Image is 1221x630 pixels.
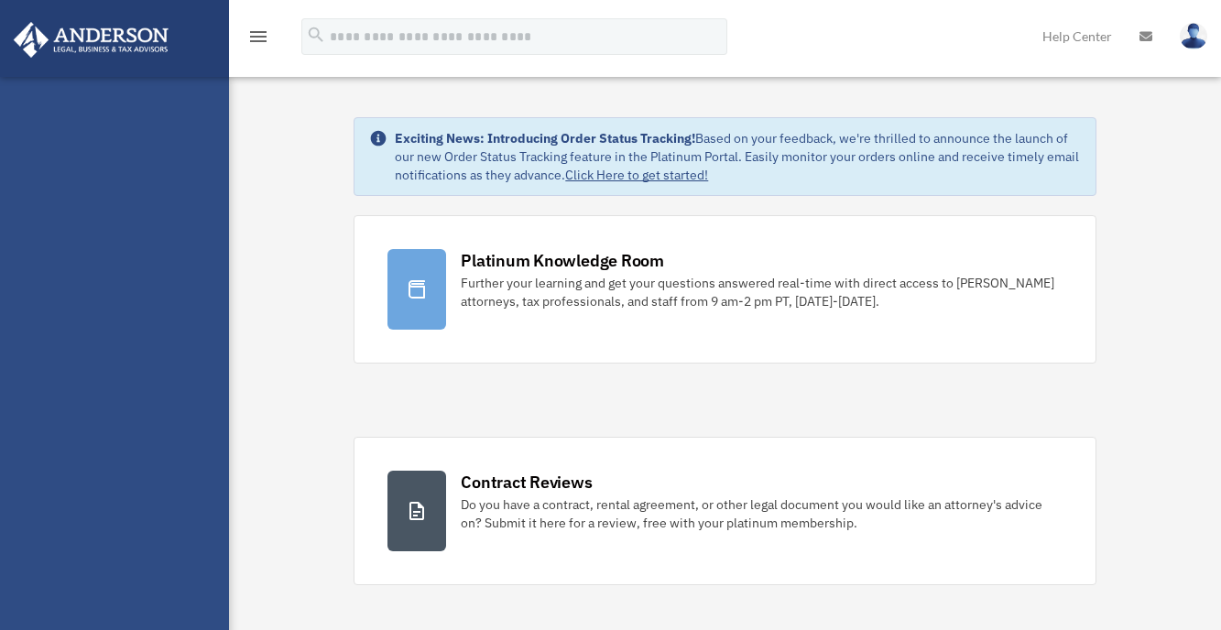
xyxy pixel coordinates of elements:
img: User Pic [1180,23,1207,49]
a: menu [247,32,269,48]
i: search [306,25,326,45]
img: Anderson Advisors Platinum Portal [8,22,174,58]
div: Contract Reviews [461,471,592,494]
a: Contract Reviews Do you have a contract, rental agreement, or other legal document you would like... [354,437,1096,585]
div: Based on your feedback, we're thrilled to announce the launch of our new Order Status Tracking fe... [395,129,1080,184]
a: Click Here to get started! [565,167,708,183]
div: Do you have a contract, rental agreement, or other legal document you would like an attorney's ad... [461,495,1062,532]
i: menu [247,26,269,48]
div: Platinum Knowledge Room [461,249,664,272]
strong: Exciting News: Introducing Order Status Tracking! [395,130,695,147]
a: Platinum Knowledge Room Further your learning and get your questions answered real-time with dire... [354,215,1096,364]
div: Further your learning and get your questions answered real-time with direct access to [PERSON_NAM... [461,274,1062,310]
